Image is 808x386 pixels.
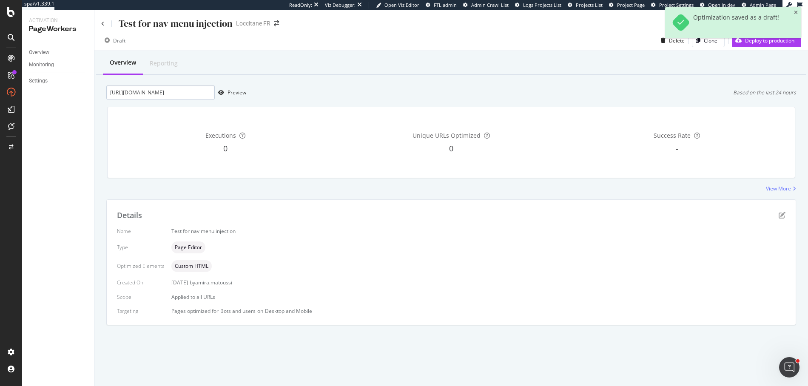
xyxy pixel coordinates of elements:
span: Unique URLs Optimized [413,131,481,139]
div: Preview [228,89,246,96]
div: Based on the last 24 hours [733,89,796,96]
div: Optimized Elements [117,262,165,270]
a: Admin Page [742,2,776,9]
div: Optimization saved as a draft! [693,14,779,31]
a: Click to go back [101,21,105,26]
div: by amira.matoussi [190,279,232,286]
div: Pages optimized for on [171,307,785,315]
div: Type [117,244,165,251]
span: FTL admin [434,2,457,8]
span: Page Editor [175,245,202,250]
a: FTL admin [426,2,457,9]
iframe: Intercom live chat [779,357,799,377]
div: Draft [113,37,125,44]
a: Settings [29,77,88,85]
span: Project Settings [659,2,694,8]
span: Custom HTML [175,264,208,269]
div: Settings [29,77,48,85]
div: Reporting [150,59,178,68]
div: Applied to all URLs [117,227,785,315]
a: Project Page [609,2,645,9]
div: Targeting [117,307,165,315]
div: neutral label [171,260,212,272]
a: View More [766,185,796,192]
div: View More [766,185,791,192]
div: close toast [794,10,798,15]
div: [DATE] [171,279,785,286]
button: Preview [215,86,246,99]
div: Viz Debugger: [325,2,356,9]
div: Details [117,210,142,221]
div: arrow-right-arrow-left [274,20,279,26]
span: Logs Projects List [523,2,561,8]
div: pen-to-square [779,212,785,219]
span: Open in dev [708,2,735,8]
span: Projects List [576,2,603,8]
div: Test for nav menu injection [119,17,233,30]
span: 0 [223,143,228,153]
div: Scope [117,293,165,301]
a: Project Settings [651,2,694,9]
a: Projects List [568,2,603,9]
div: Test for nav menu injection [171,227,785,235]
div: Desktop and Mobile [265,307,312,315]
span: Open Viz Editor [384,2,419,8]
button: Delete [657,34,685,47]
div: Monitoring [29,60,54,69]
div: Bots and users [220,307,256,315]
div: Overview [29,48,49,57]
span: Admin Crawl List [471,2,509,8]
span: - [676,143,678,153]
a: Logs Projects List [515,2,561,9]
span: Executions [205,131,236,139]
span: 0 [449,143,453,153]
div: Name [117,227,165,235]
a: Overview [29,48,88,57]
a: Open Viz Editor [376,2,419,9]
span: Admin Page [750,2,776,8]
a: Admin Crawl List [463,2,509,9]
div: Loccitane FR [236,19,270,28]
div: Activation [29,17,87,24]
div: ReadOnly: [289,2,312,9]
div: Overview [110,58,136,67]
a: Open in dev [700,2,735,9]
div: Created On [117,279,165,286]
span: Project Page [617,2,645,8]
input: Preview your optimization on a URL [106,85,215,100]
div: neutral label [171,241,205,253]
span: Success Rate [654,131,691,139]
a: Monitoring [29,60,88,69]
div: PageWorkers [29,24,87,34]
